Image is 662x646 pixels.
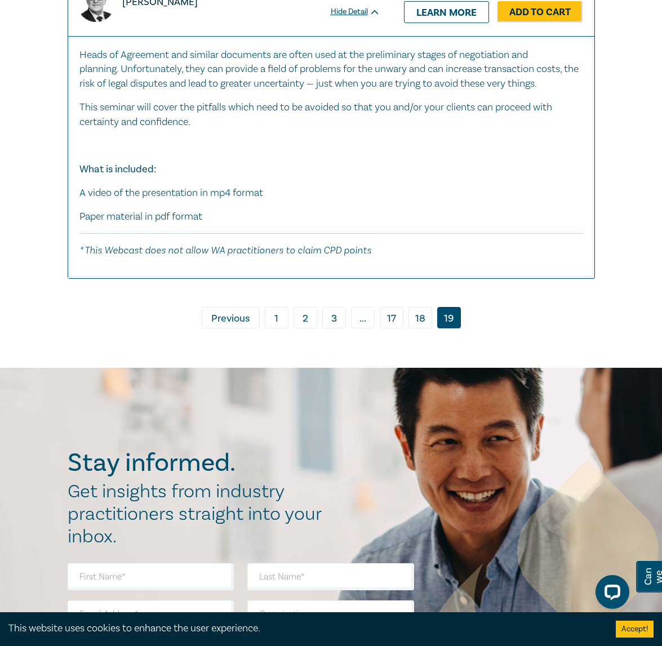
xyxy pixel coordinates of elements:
strong: What is included: [79,163,156,176]
div: This website uses cookies to enhance the user experience. [8,621,599,636]
em: * This Webcast does not allow WA practitioners to claim CPD points [79,244,371,256]
p: This seminar will cover the pitfalls which need to be avoided so that you and/or your clients can... [79,100,583,130]
input: First Name* [68,563,234,590]
iframe: LiveChat chat widget [587,571,634,618]
p: Heads of Agreement and similar documents are often used at the preliminary stages of negotiation ... [79,48,583,92]
p: A video of the presentation in mp4 format [79,186,583,201]
span: Previous [211,311,250,326]
h2: Stay informed. [68,448,334,478]
h2: Get insights from industry practitioners straight into your inbox. [68,480,334,548]
a: Add to Cart [497,1,583,23]
a: Learn more [404,1,489,23]
p: Paper material in pdf format [79,210,583,224]
span: ... [351,307,375,328]
input: Organisation [247,600,414,627]
div: Hide Detail [331,6,393,17]
input: Last Name* [247,563,414,590]
a: 18 [408,307,432,328]
button: Accept cookies [616,621,654,638]
a: 1 [265,307,288,328]
a: 2 [294,307,317,328]
a: 17 [380,307,403,328]
a: 3 [322,307,346,328]
input: Email Address* [68,600,234,627]
a: Previous [202,307,260,328]
a: 19 [437,307,461,328]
